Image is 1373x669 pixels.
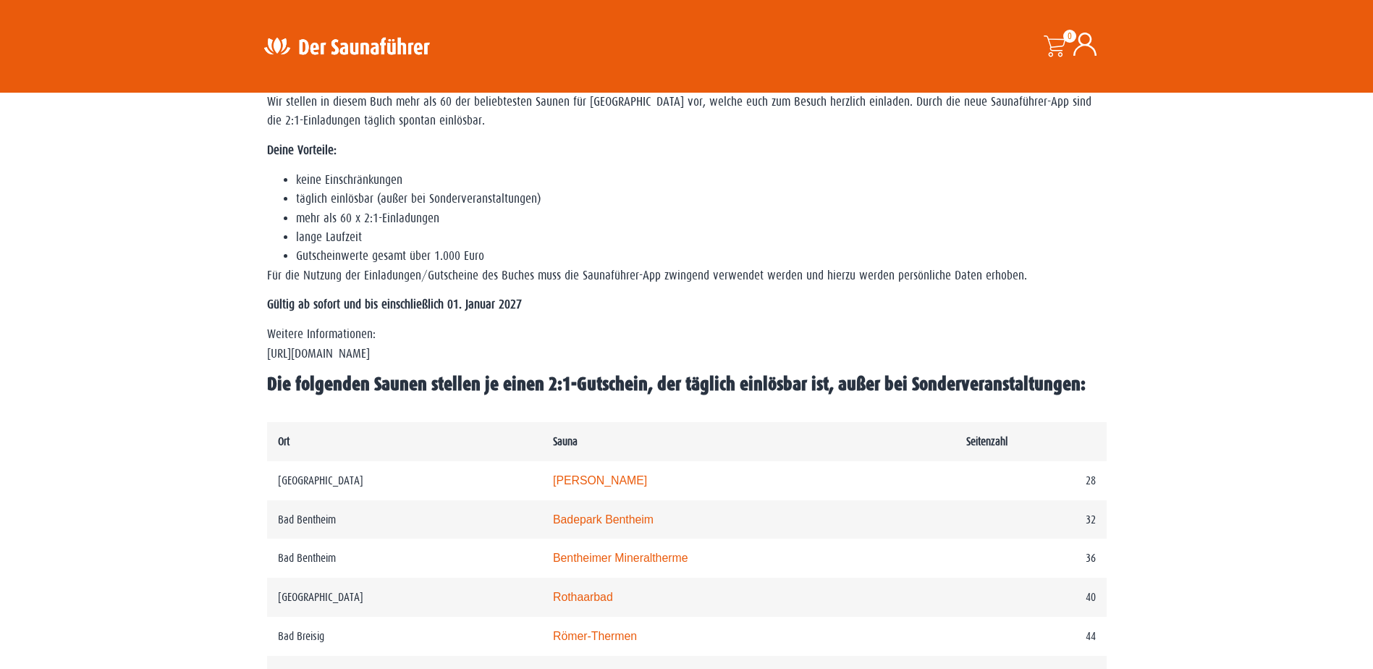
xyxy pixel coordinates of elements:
[296,247,1107,266] li: Gutscheinwerte gesamt über 1.000 Euro
[296,228,1107,247] li: lange Laufzeit
[553,591,613,603] a: Rothaarbad
[955,500,1106,539] td: 32
[553,552,688,564] a: Bentheimer Mineraltherme
[267,143,337,157] strong: Deine Vorteile:
[1063,30,1076,43] span: 0
[267,617,542,656] td: Bad Breisig
[267,539,542,578] td: Bad Bentheim
[955,461,1106,500] td: 28
[267,298,522,311] strong: Gültig ab sofort und bis einschließlich 01. Januar 2027
[955,617,1106,656] td: 44
[296,190,1107,209] li: täglich einlösbar (außer bei Sonderveranstaltungen)
[955,578,1106,617] td: 40
[553,435,578,447] b: Sauna
[267,325,1107,363] p: Weitere Informationen: [URL][DOMAIN_NAME]
[267,374,1086,395] b: Die folgenden Saunen stellen je einen 2:1-Gutschein, der täglich einlösbar ist, außer bei Sonderv...
[267,461,542,500] td: [GEOGRAPHIC_DATA]
[296,171,1107,190] li: keine Einschränkungen
[267,95,1091,127] span: Wir stellen in diesem Buch mehr als 60 der beliebtesten Saunen für [GEOGRAPHIC_DATA] vor, welche ...
[267,500,542,539] td: Bad Bentheim
[553,474,647,487] a: [PERSON_NAME]
[278,435,290,447] b: Ort
[267,266,1107,285] p: Für die Nutzung der Einladungen/Gutscheine des Buches muss die Saunaführer-App zwingend verwendet...
[553,630,637,642] a: Römer-Thermen
[267,578,542,617] td: [GEOGRAPHIC_DATA]
[955,539,1106,578] td: 36
[966,435,1007,447] b: Seitenzahl
[296,209,1107,228] li: mehr als 60 x 2:1-Einladungen
[553,513,654,526] a: Badepark Bentheim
